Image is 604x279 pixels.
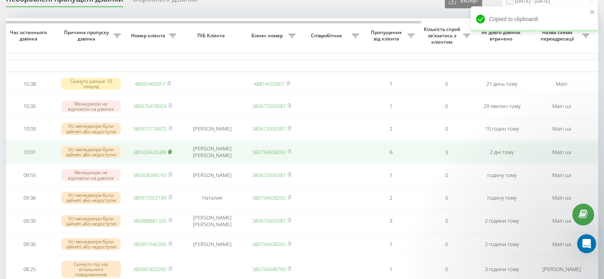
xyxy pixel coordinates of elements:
td: [PERSON_NAME] [180,165,244,186]
a: 380734608292 [252,241,286,248]
a: 380672009387 [252,102,286,110]
td: 1 [363,234,419,255]
td: 09:30 [2,234,57,255]
td: 09:36 [2,187,57,208]
td: 6 [363,141,419,163]
td: [PERSON_NAME] [PERSON_NAME] [180,141,244,163]
td: 0 [419,118,474,139]
div: Усі менеджери були зайняті або недоступні [61,146,121,158]
td: 10:35 [2,96,57,117]
div: Copied to clipboard! [471,6,598,32]
td: Main ua [530,234,593,255]
td: 0 [419,210,474,232]
td: 1 [363,165,419,186]
td: Main ua [530,187,593,208]
button: close [590,9,595,16]
td: 10:09 [2,118,57,139]
a: 380672009387 [252,217,286,224]
a: 380730648790 [252,266,286,273]
a: 380972502189 [133,194,166,201]
td: годину тому [474,165,530,186]
td: Main [530,73,593,94]
td: 2 [363,118,419,139]
a: 48692469057 [135,80,165,87]
a: 380997540390 [133,241,166,248]
iframe: Intercom live chat [577,234,596,253]
td: 2 години тому [474,234,530,255]
td: 3 [419,141,474,163]
td: 09:30 [2,210,57,232]
td: 15 годин тому [474,118,530,139]
td: [PERSON_NAME] [180,118,244,139]
a: 380503426389 [133,148,166,156]
a: 380972118472 [133,125,166,132]
a: 380734608292 [252,148,286,156]
td: 0 [419,165,474,186]
a: 380988881333 [133,217,166,224]
a: 48814503007 [254,80,284,87]
td: Main ua [530,96,593,117]
td: 1 [363,96,419,117]
td: [PERSON_NAME] [180,234,244,255]
td: Наталия [180,187,244,208]
td: 0 [419,96,474,117]
td: 2 дні тому [474,141,530,163]
td: 3 [363,210,419,232]
a: 380676418924 [133,102,166,110]
td: 29 хвилин тому [474,96,530,117]
span: Співробітник [303,33,352,39]
span: Як довго дзвінок втрачено [480,29,523,42]
td: [PERSON_NAME] [PERSON_NAME] [180,210,244,232]
div: Усі менеджери були зайняті або недоступні [61,123,121,135]
td: годину тому [474,187,530,208]
td: 09:55 [2,165,57,186]
td: 2 [363,187,419,208]
td: 10:38 [2,73,57,94]
span: Бізнес номер [248,33,288,39]
td: 2 години тому [474,210,530,232]
td: Main ua [530,165,593,186]
td: Main ua [530,210,593,232]
div: Менеджери не відповіли на дзвінок [61,100,121,112]
div: Менеджери не відповіли на дзвінок [61,169,121,181]
td: 0 [419,234,474,255]
div: Усі менеджери були зайняті або недоступні [61,215,121,227]
span: Номер клієнта [129,33,169,39]
span: Назва схеми переадресації [534,29,582,42]
td: 0 [419,73,474,94]
td: 7 [363,73,419,94]
td: 21 день тому [474,73,530,94]
a: 380672009387 [252,125,286,132]
div: Скинуто раніше 10 секунд [61,78,121,90]
div: Скинуто під час вітального повідомлення [61,261,121,278]
td: Main ua [530,118,593,139]
span: Кількість спроб зв'язатись з клієнтом [423,26,463,45]
a: 380508396743 [133,171,166,179]
a: 380734608292 [252,194,286,201]
span: Причина пропуску дзвінка [61,29,114,42]
div: Усі менеджери були зайняті або недоступні [61,238,121,250]
span: Пропущених від клієнта [367,29,407,42]
a: 380681823290 [133,266,166,273]
span: Час останнього дзвінка [8,29,51,42]
div: Усі менеджери були зайняті або недоступні [61,192,121,204]
td: 10:01 [2,141,57,163]
td: 0 [419,187,474,208]
a: 380672009387 [252,171,286,179]
td: Main ua [530,141,593,163]
span: ПІБ Клієнта [187,33,237,39]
